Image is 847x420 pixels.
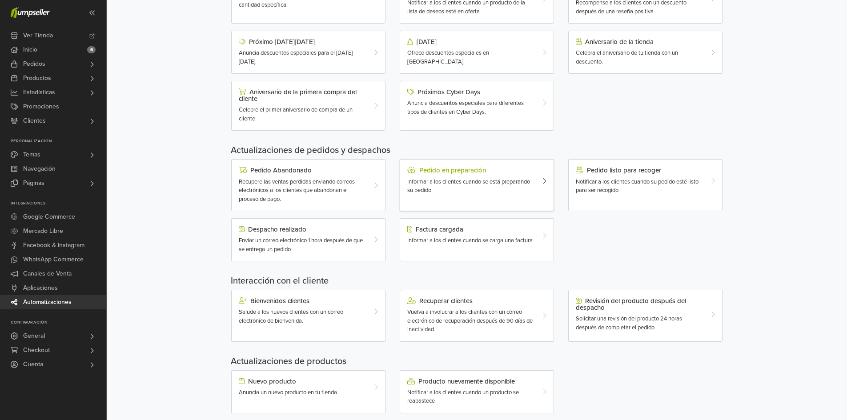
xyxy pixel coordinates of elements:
span: Productos [23,71,51,85]
span: Estadísticas [23,85,55,100]
div: [DATE] [407,38,534,45]
span: Navegación [23,162,56,176]
span: Inicio [23,43,37,57]
span: Anuncia descuentos especiales para el [DATE][DATE]. [239,49,353,65]
span: Promociones [23,100,59,114]
span: Cuenta [23,357,43,372]
div: Próximos Cyber Days [407,88,534,96]
p: Configuración [11,320,106,325]
div: Pedido listo para recoger [576,167,702,174]
span: Páginas [23,176,44,190]
span: Ofrece descuentos especiales en [GEOGRAPHIC_DATA]. [407,49,489,65]
span: General [23,329,45,343]
span: Temas [23,148,40,162]
div: Aniversario de la primera compra del cliente [239,88,365,102]
span: Google Commerce [23,210,75,224]
span: Solicitar una revisión del producto 24 horas después de completar el pedido [576,315,682,331]
span: Notificar a los clientes cuando su pedido esté listo para ser recogido [576,178,698,194]
span: Canales de Venta [23,267,72,281]
div: Producto nuevamente disponible [407,378,534,385]
div: Pedido Abandonado [239,167,365,174]
div: Factura cargada [407,226,534,233]
span: Celebre el primer aniversario de compra de un cliente [239,106,353,122]
div: Bienvenidos clientes [239,297,365,304]
span: 6 [87,46,96,53]
div: Nuevo producto [239,378,365,385]
span: Notificar a los clientes cuando un producto se reabastece [407,389,519,405]
p: Personalización [11,139,106,144]
span: Informar a los clientes cuando se carga una factura [407,237,533,244]
div: Despacho realizado [239,226,365,233]
p: Integraciones [11,201,106,206]
span: Salude a los nuevos clientes con un correo electrónico de bienvenida. [239,308,343,324]
span: Anuncia un nuevo producto en tu tienda [239,389,337,396]
h5: Actualizaciones de pedidos y despachos [231,145,723,156]
span: Informar a los clientes cuando se está preparando su pedido [407,178,530,194]
h5: Interacción con el cliente [231,276,723,286]
div: Pedido en preparación [407,167,534,174]
span: Aplicaciones [23,281,58,295]
span: Anuncia descuentos especiales para diferentes tipos de clientes en Cyber Days. [407,100,524,116]
span: Celebra el aniversario de tu tienda con un descuento. [576,49,678,65]
div: Recuperar clientes [407,297,534,304]
span: Vuelva a involucrar a los clientes con un correo electrónico de recuperación después de 90 días d... [407,308,533,333]
span: Enviar un correo electrónico 1 hora después de que se entrega un pedido [239,237,363,253]
span: Recupere las ventas perdidas enviando correos electrónicos a los clientes que abandonan el proces... [239,178,355,203]
span: Automatizaciones [23,295,72,309]
h5: Actualizaciones de productos [231,356,723,367]
div: Aniversario de la tienda [576,38,702,45]
span: Mercado Libre [23,224,63,238]
span: Pedidos [23,57,45,71]
span: Checkout [23,343,50,357]
div: Revisión del producto después del despacho [576,297,702,311]
div: Próximo [DATE][DATE] [239,38,365,45]
span: Ver Tienda [23,28,53,43]
span: Clientes [23,114,46,128]
span: Facebook & Instagram [23,238,84,252]
span: WhatsApp Commerce [23,252,84,267]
